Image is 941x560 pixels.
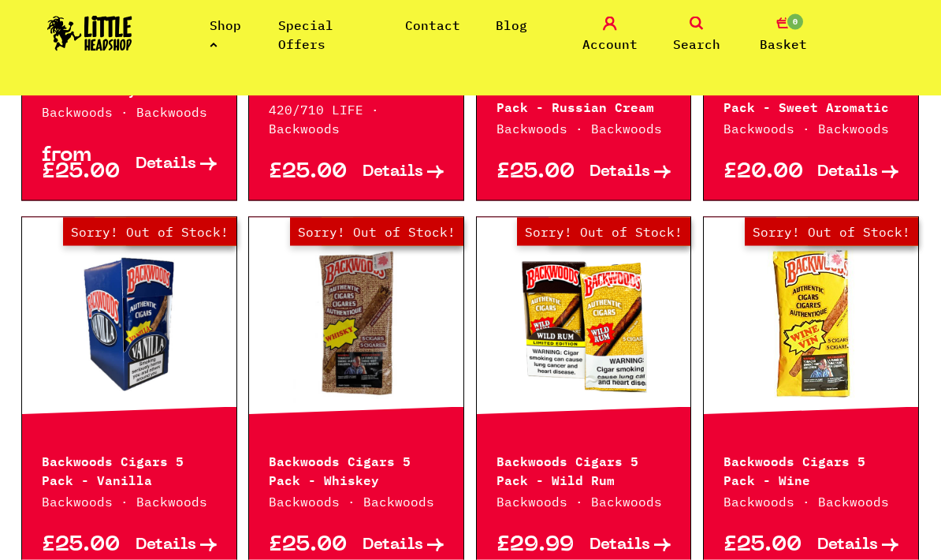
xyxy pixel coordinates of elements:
a: Out of Stock Hurry! Low Stock Sorry! Out of Stock! [22,245,236,403]
span: Details [817,164,878,181]
p: Backwoods · Backwoods [497,492,671,511]
p: Backwoods · Backwoods [723,119,898,138]
p: Backwoods · Backwoods [497,119,671,138]
a: Details [129,147,217,181]
p: £25.00 [497,164,584,181]
p: Backwoods · Backwoods [269,492,444,511]
a: Shop [210,17,241,52]
span: Details [363,164,423,181]
p: Backwoods Cigars 5 Pack - Sweet Aromatic [723,77,898,115]
a: Out of Stock Hurry! Low Stock Sorry! Out of Stock! [477,245,691,403]
p: £25.00 [723,537,811,554]
p: £29.99 [497,537,584,554]
a: Search [657,17,736,54]
p: £25.00 [269,164,356,181]
a: Details [811,537,898,554]
a: Out of Stock Hurry! Low Stock Sorry! Out of Stock! [704,245,918,403]
a: Details [356,537,444,554]
p: 420/710 LIFE · Backwoods [269,100,444,138]
span: Search [673,35,720,54]
img: Little Head Shop Logo [47,16,132,51]
a: Special Offers [278,17,333,52]
a: Details [129,537,217,554]
span: Sorry! Out of Stock! [745,218,918,246]
span: Account [582,35,638,54]
span: Details [136,156,196,173]
a: Details [356,164,444,181]
p: Backwoods · Backwoods [723,492,898,511]
span: Sorry! Out of Stock! [63,218,236,246]
p: Backwoods Cigars 5 Pack - Russian Cream [497,77,671,115]
a: Details [584,537,671,554]
p: £20.00 [723,164,811,181]
a: Out of Stock Hurry! Low Stock Sorry! Out of Stock! [249,245,463,403]
span: Sorry! Out of Stock! [290,218,463,246]
a: 0 Basket [744,17,823,54]
span: Details [590,164,650,181]
p: Backwoods · Backwoods [42,103,217,121]
p: Backwoods Cigars 5 Pack - Whiskey [269,450,444,488]
p: £25.00 [269,537,356,554]
span: Details [590,537,650,554]
a: Details [811,164,898,181]
p: Backwoods · Backwoods [42,492,217,511]
span: Details [817,537,878,554]
p: Backwoods Cigars 5 Pack - Vanilla [42,450,217,488]
span: 0 [786,13,805,32]
a: Details [584,164,671,181]
p: £25.00 [42,537,129,554]
p: from £25.00 [42,147,129,181]
a: Contact [405,17,460,33]
span: Sorry! Out of Stock! [517,218,690,246]
span: Details [363,537,423,554]
a: Blog [496,17,527,33]
p: Backwoods Cigars 5 Pack - Wine [723,450,898,488]
span: Basket [760,35,807,54]
p: Backwoods Cigars 5 Pack - Wild Rum [497,450,671,488]
span: Details [136,537,196,554]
